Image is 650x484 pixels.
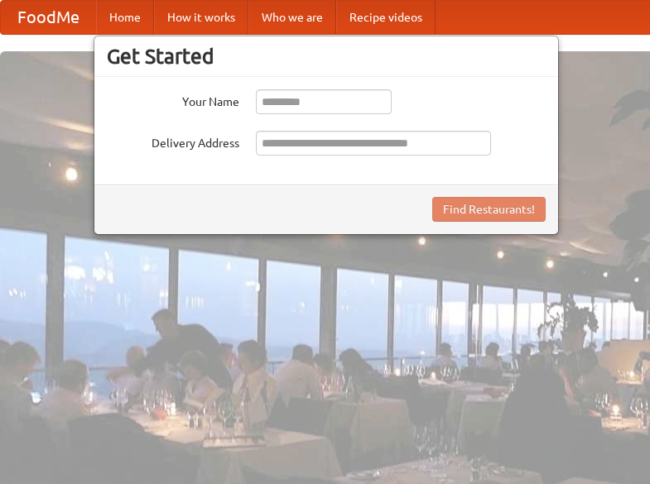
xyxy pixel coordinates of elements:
[107,89,239,110] label: Your Name
[336,1,436,34] a: Recipe videos
[107,44,546,69] h3: Get Started
[154,1,248,34] a: How it works
[248,1,336,34] a: Who we are
[107,131,239,151] label: Delivery Address
[432,197,546,222] button: Find Restaurants!
[1,1,96,34] a: FoodMe
[96,1,154,34] a: Home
